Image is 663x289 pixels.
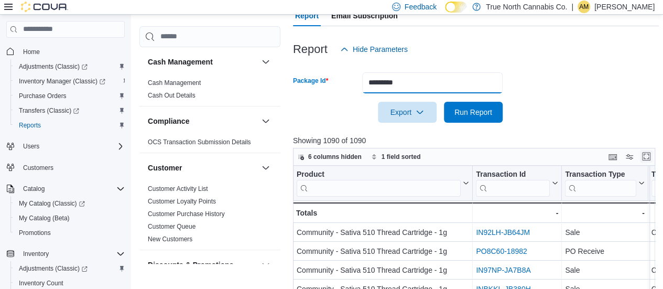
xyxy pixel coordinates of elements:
h3: Report [293,43,328,56]
a: Cash Management [148,79,201,87]
span: Promotions [19,229,51,237]
p: True North Cannabis Co. [486,1,567,13]
button: Export [378,102,437,123]
a: Customers [19,162,58,174]
span: Home [19,45,125,58]
span: Cash Out Details [148,91,195,100]
a: Customer Loyalty Points [148,198,216,205]
span: My Catalog (Beta) [19,214,70,222]
button: Customers [2,160,129,175]
button: Compliance [259,115,272,127]
div: Customer [139,183,280,250]
a: OCS Transaction Submission Details [148,138,251,146]
button: Reports [10,118,129,133]
span: Inventory [19,248,125,260]
div: Community - Sativa 510 Thread Cartridge - 1g [297,264,469,276]
span: My Catalog (Classic) [15,197,125,210]
button: Promotions [10,226,129,240]
span: Reports [15,119,125,132]
div: Product [297,169,461,196]
a: New Customers [148,236,192,243]
span: Inventory [23,250,49,258]
a: Cash Out Details [148,92,195,99]
h3: Customer [148,163,182,173]
div: Community - Sativa 510 Thread Cartridge - 1g [297,226,469,239]
span: Report [295,5,319,26]
span: Catalog [23,185,45,193]
a: PO8C60-18982 [476,247,527,255]
a: Purchase Orders [15,90,71,102]
span: Hide Parameters [353,44,408,55]
a: Reports [15,119,45,132]
div: PO Receive [565,245,644,258]
span: Inventory Manager (Classic) [15,75,125,88]
a: Transfers (Classic) [15,104,83,117]
a: Promotions [15,227,55,239]
div: Sale [565,264,644,276]
p: Showing 1090 of 1090 [293,135,659,146]
a: Inventory Manager (Classic) [10,74,129,89]
span: Adjustments (Classic) [19,62,88,71]
span: My Catalog (Beta) [15,212,125,224]
span: Customer Purchase History [148,210,225,218]
a: IN97NP-JA7B8A [476,266,530,274]
span: Customer Queue [148,222,195,231]
span: My Catalog (Classic) [19,199,85,208]
a: My Catalog (Beta) [15,212,74,224]
div: Product [297,169,461,179]
div: Compliance [139,136,280,153]
img: Cova [21,2,68,12]
span: Customer Activity List [148,185,208,193]
span: Adjustments (Classic) [15,60,125,73]
div: Aaron McConnell [578,1,590,13]
button: Catalog [19,183,49,195]
span: Transfers (Classic) [19,106,79,115]
input: Dark Mode [445,2,467,13]
a: Customer Queue [148,223,195,230]
button: Product [297,169,469,196]
span: 6 columns hidden [308,153,362,161]
a: My Catalog (Classic) [10,196,129,211]
button: 6 columns hidden [294,151,366,163]
button: Home [2,44,129,59]
h3: Discounts & Promotions [148,260,233,270]
a: Adjustments (Classic) [10,59,129,74]
div: - [476,207,558,219]
p: | [571,1,573,13]
div: Totals [296,207,469,219]
span: Purchase Orders [19,92,67,100]
div: Community - Sativa 510 Thread Cartridge - 1g [297,245,469,258]
a: Transfers (Classic) [10,103,129,118]
a: Home [19,46,44,58]
button: Purchase Orders [10,89,129,103]
a: Customer Activity List [148,185,208,192]
button: Enter fullscreen [640,150,653,163]
a: IN92LH-JB64JM [476,228,530,237]
a: Adjustments (Classic) [10,261,129,276]
span: Customers [23,164,53,172]
span: Adjustments (Classic) [19,264,88,273]
button: Discounts & Promotions [148,260,257,270]
button: Customer [148,163,257,173]
button: Run Report [444,102,503,123]
span: Catalog [19,183,125,195]
span: Customers [19,161,125,174]
div: Transaction Type [565,169,636,179]
span: Purchase Orders [15,90,125,102]
span: Reports [19,121,41,130]
span: Users [23,142,39,151]
span: Adjustments (Classic) [15,262,125,275]
button: 1 field sorted [367,151,425,163]
span: Home [23,48,40,56]
button: My Catalog (Beta) [10,211,129,226]
span: Users [19,140,125,153]
div: Sale [565,226,644,239]
button: Transaction Type [565,169,644,196]
a: My Catalog (Classic) [15,197,89,210]
button: Cash Management [148,57,257,67]
span: Promotions [15,227,125,239]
